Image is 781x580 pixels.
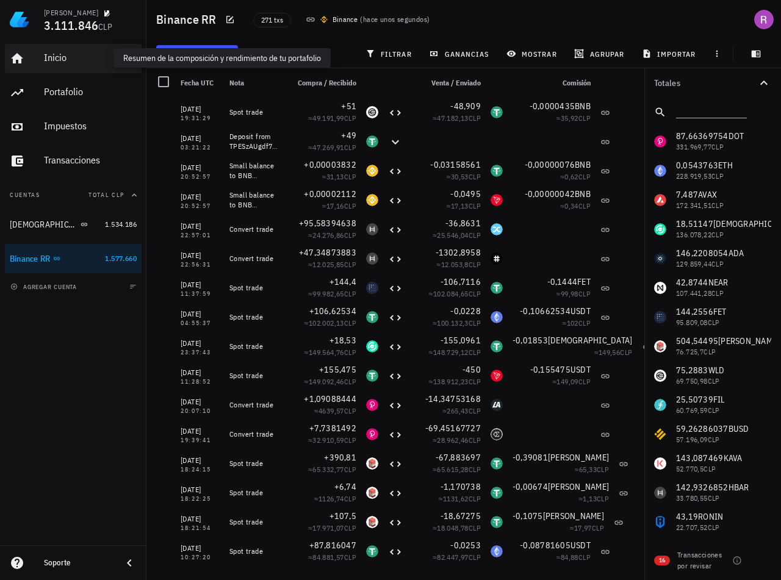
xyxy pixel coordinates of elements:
span: CLP [469,260,481,269]
span: 28.962,46 [437,435,469,445]
span: 1,13 [583,494,597,503]
span: CLP [469,231,481,240]
span: CLP [344,143,356,152]
span: ≈ [447,172,481,181]
div: avatar [754,10,774,29]
span: ≈ [314,406,356,415]
span: 82.447,97 [437,553,469,562]
div: Comisión [508,68,596,98]
div: TRX-icon [491,194,503,206]
span: 148.729,12 [433,348,469,357]
div: BNB-icon [366,165,378,177]
div: Binance [333,13,358,26]
span: 0,62 [564,172,578,181]
span: ≈ [560,172,591,181]
span: 24.276,86 [312,231,344,240]
span: -0,01853 [513,335,548,346]
div: [DATE] [181,396,220,408]
div: Portafolio [44,86,137,98]
button: filtrar [361,45,419,62]
div: JOE-icon [366,487,378,499]
span: CLP [597,494,609,503]
span: 4639,57 [319,406,344,415]
div: 23:37:43 [181,349,220,356]
div: USDT-icon [491,457,503,470]
span: -0,00000042 [525,188,575,199]
span: 84,88 [561,553,578,562]
span: CLP [578,201,591,210]
span: CLP [469,348,481,357]
span: -18,67275 [441,510,481,521]
span: +155,475 [319,364,356,375]
div: USDT-icon [491,487,503,499]
div: FET-icon [366,282,378,294]
span: +95,58394638 [299,218,356,229]
div: USDT-icon [491,165,503,177]
span: CLP [578,377,591,386]
span: +106,62534 [309,306,357,317]
div: ETH-icon [491,311,503,323]
h1: Binance RR [156,10,221,29]
span: 99,98 [561,289,578,298]
span: 17,16 [326,201,344,210]
span: ≈ [308,143,356,152]
div: SNX-icon [491,223,503,235]
div: 03:21:22 [181,145,220,151]
span: CLP [469,172,481,181]
span: 99.982,65 [312,289,344,298]
span: ≈ [552,377,591,386]
div: WLD-icon [366,106,378,118]
div: 20:07:10 [181,408,220,414]
div: Spot trade [229,283,278,293]
span: 100.132,3 [437,318,469,328]
div: USDT-icon [491,340,503,353]
span: -48,909 [450,101,481,112]
span: Venta / Enviado [431,78,481,87]
span: Total CLP [88,191,124,199]
span: 1131,62 [443,494,469,503]
div: Fecha UTC [176,68,225,98]
span: 102.084,65 [433,289,469,298]
span: 1.534.186 [105,220,137,229]
div: [DATE] [181,220,220,232]
div: USDT-icon [491,106,503,118]
a: Impuestos [5,112,142,141]
span: ≈ [322,172,356,181]
span: ≈ [594,348,633,357]
span: +1,09088444 [304,393,356,404]
span: FET [577,276,591,287]
div: [DATE] [181,367,220,379]
div: 20:52:57 [181,174,220,180]
span: +51 [341,101,356,112]
span: -106,7116 [441,276,481,287]
span: -0,00000076 [525,159,575,170]
span: ≈ [437,260,481,269]
span: transacción [164,49,230,59]
span: 65,33 [579,465,597,474]
div: Spot trade [229,312,278,322]
span: 84.881,57 [312,553,344,562]
a: Inicio [5,44,142,73]
div: [DATE] [181,308,220,320]
span: -0,1444 [547,276,578,287]
span: +49 [341,130,356,141]
div: JOE-icon [366,516,378,528]
span: 32.910,59 [312,435,344,445]
span: 12.025,85 [312,260,344,269]
div: USDT-icon [366,370,378,382]
span: 102 [567,318,578,328]
div: Inicio [44,52,137,63]
span: 49.191,99 [312,113,344,123]
span: 271 txs [261,13,283,27]
div: RSR-icon [491,252,503,265]
span: ≈ [442,406,481,415]
span: ≈ [447,201,481,210]
span: ≈ [308,465,356,474]
span: ≈ [433,523,481,532]
div: USDT-icon [491,282,503,294]
span: -1,170738 [441,481,481,492]
span: hace unos segundos [363,15,427,24]
span: ≈ [560,201,591,210]
span: agrupar [577,49,624,59]
span: -0,39081 [513,452,548,463]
